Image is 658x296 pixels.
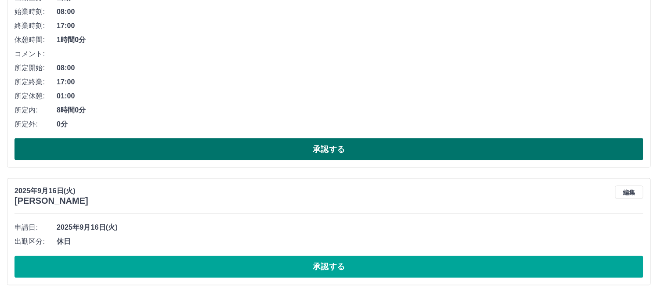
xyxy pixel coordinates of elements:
button: 編集 [615,186,644,199]
span: コメント: [14,49,57,59]
span: 0分 [57,119,644,130]
span: 所定終業: [14,77,57,87]
span: 01:00 [57,91,644,101]
span: 申請日: [14,223,57,233]
span: 始業時刻: [14,7,57,17]
span: 所定内: [14,105,57,116]
span: 出勤区分: [14,237,57,247]
span: 所定外: [14,119,57,130]
h3: [PERSON_NAME] [14,196,88,206]
span: 08:00 [57,63,644,73]
span: 所定開始: [14,63,57,73]
span: 2025年9月16日(火) [57,223,644,233]
span: 終業時刻: [14,21,57,31]
span: 休憩時間: [14,35,57,45]
span: 17:00 [57,21,644,31]
span: 休日 [57,237,644,247]
button: 承認する [14,256,644,278]
span: 17:00 [57,77,644,87]
button: 承認する [14,138,644,160]
span: 08:00 [57,7,644,17]
span: 所定休憩: [14,91,57,101]
p: 2025年9月16日(火) [14,186,88,196]
span: 1時間0分 [57,35,644,45]
span: 8時間0分 [57,105,644,116]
